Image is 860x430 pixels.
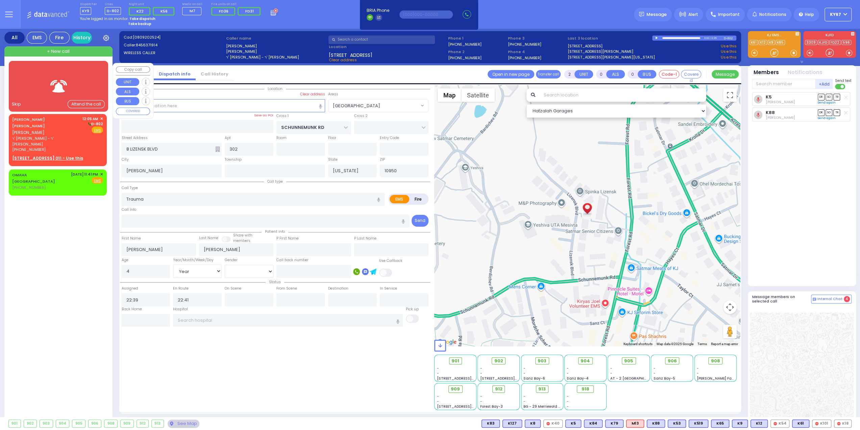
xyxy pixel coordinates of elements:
div: M13 [626,420,644,428]
div: BLS [482,420,500,428]
span: FD36 [219,8,228,14]
div: K9 [732,420,748,428]
a: 596 [841,40,851,45]
a: K5 [765,94,771,99]
span: Mordechai Ungar [765,115,795,120]
span: KY9 [80,7,91,15]
input: Search location here [122,99,325,112]
div: EMS [27,32,47,44]
label: Gender [225,257,238,263]
label: P Last Name [354,236,376,241]
img: bell.png [46,78,73,95]
span: M7 [190,8,195,14]
img: red-radio-icon.svg [546,422,550,425]
div: Skip [12,101,21,108]
button: UNIT [116,78,139,86]
span: Forest Bay-3 [480,404,503,409]
input: (000)000-00000 [399,10,453,19]
label: Destination [328,286,348,291]
span: 904 [581,358,590,364]
label: Medic on call [182,2,203,6]
label: [PHONE_NUMBER] [448,55,482,60]
label: Entry Code [380,135,399,141]
a: Open in new page [488,70,534,78]
a: Send again [818,100,836,105]
div: ALS [626,420,644,428]
div: BLS [647,420,665,428]
label: En Route [173,286,189,291]
span: - [523,366,525,371]
span: - [437,394,439,399]
img: message.svg [639,12,644,17]
span: K22 [137,8,144,14]
a: History [72,32,92,44]
span: 906 [667,358,677,364]
label: Use Callback [379,258,402,264]
label: Night unit [129,2,177,6]
div: BLS [792,420,809,428]
div: 909 [121,420,133,427]
label: City [122,157,129,162]
button: Transfer call [536,70,561,78]
span: Important [718,12,739,18]
a: Send again [818,116,836,120]
label: Lines [105,2,121,6]
div: K8 [525,420,541,428]
div: K54 [770,420,789,428]
span: [PERSON_NAME] Farm [697,376,737,381]
button: Covered [681,70,701,78]
div: - [567,399,604,404]
div: See map [168,420,199,428]
div: 901 [9,420,21,427]
label: Save as POI [254,113,273,118]
div: BLS [525,420,541,428]
button: Show street map [438,88,461,102]
label: Turn off text [835,83,846,90]
div: K61 [792,420,809,428]
label: KJFD [803,33,856,38]
span: 908 [711,358,720,364]
button: COVERED [116,108,150,115]
span: Message [646,11,667,18]
div: K88 [647,420,665,428]
img: Google [436,338,458,346]
label: Last Name [199,235,218,241]
button: Code-1 [659,70,679,78]
span: - [480,399,482,404]
div: K519 [689,420,708,428]
span: K56 [161,8,168,14]
div: 904 [56,420,69,427]
div: 913 [152,420,164,427]
span: - [480,366,482,371]
a: K9 [768,40,775,45]
span: DR [818,109,825,116]
span: + New call [47,48,70,55]
span: Internal Chat [817,297,842,301]
div: K65 [711,420,729,428]
span: Clear address [328,57,357,63]
label: Pick up [406,307,419,312]
span: Chaim Elozer Farkas [765,99,795,105]
button: Notifications [788,69,822,76]
div: K53 [668,420,686,428]
span: Sanz Bay-4 [567,376,589,381]
img: red-radio-icon.svg [837,422,840,425]
div: BLS [584,420,603,428]
span: ✕ [100,116,103,122]
div: D-802 [724,36,736,41]
div: BLS [502,420,522,428]
div: BLS [689,420,708,428]
button: Drag Pegman onto the map to open Street View [723,325,737,338]
span: - [567,366,569,371]
label: Areas [328,92,338,97]
span: SO [826,94,832,100]
span: - [523,371,525,376]
label: EMS [390,195,409,203]
a: [STREET_ADDRESS] [568,43,603,49]
div: 0:35 [711,34,717,42]
label: Caller: [124,42,224,48]
span: Phone 2 [448,49,506,55]
span: [GEOGRAPHIC_DATA] [333,103,380,109]
span: 901 [451,358,459,364]
span: Sanz Bay-6 [523,376,545,381]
